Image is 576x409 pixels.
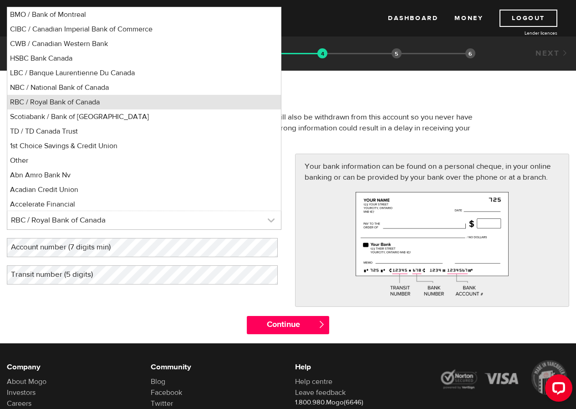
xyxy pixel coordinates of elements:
[500,10,557,27] a: Logout
[295,377,332,386] a: Help centre
[7,80,281,95] li: NBC / National Bank of Canada
[7,84,569,108] h1: Bank account information
[151,377,165,386] a: Blog
[7,362,137,373] h6: Company
[538,371,576,409] iframe: LiveChat chat widget
[318,321,326,328] span: 
[7,238,129,257] label: Account number (7 digits min)
[7,95,281,109] li: RBC / Royal Bank of Canada
[305,161,560,183] p: Your bank information can be found on a personal cheque, in your online banking or can be provide...
[7,377,46,386] a: About Mogo
[317,48,327,58] img: transparent-188c492fd9eaac0f573672f40bb141c2.gif
[7,7,281,22] li: BMO / Bank of Montreal
[7,51,281,66] li: HSBC Bank Canada
[7,399,31,408] a: Careers
[151,388,182,397] a: Facebook
[151,399,173,408] a: Twitter
[439,360,569,395] img: legal-icons-92a2ffecb4d32d839781d1b4e4802d7b.png
[356,192,509,297] img: paycheck-large-7c426558fe069eeec9f9d0ad74ba3ec2.png
[7,22,281,36] li: CIBC / Canadian Imperial Bank of Commerce
[7,124,281,139] li: TD / TD Canada Trust
[295,398,425,407] p: 1.800.980.Mogo(6646)
[454,10,483,27] a: Money
[7,109,281,124] li: Scotiabank / Bank of [GEOGRAPHIC_DATA]
[247,316,329,334] input: Continue
[7,153,281,168] li: Other
[388,10,438,27] a: Dashboard
[151,362,281,373] h6: Community
[7,265,112,284] label: Transit number (5 digits)
[295,362,425,373] h6: Help
[7,36,281,51] li: CWB / Canadian Western Bank
[535,48,569,58] a: Next
[7,388,36,397] a: Investors
[7,197,281,212] li: Accelerate Financial
[7,139,281,153] li: 1st Choice Savings & Credit Union
[7,182,281,197] li: Acadian Credit Union
[295,388,346,397] a: Leave feedback
[7,66,281,80] li: LBC / Banque Laurentienne Du Canada
[7,168,281,182] li: Abn Amro Bank Nv
[489,30,557,36] a: Lender licences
